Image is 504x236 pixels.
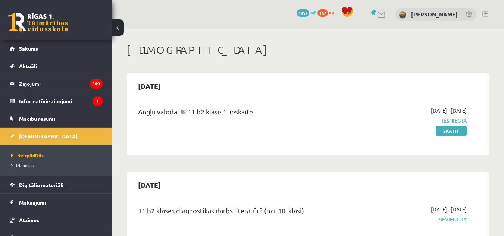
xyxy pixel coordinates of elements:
[10,92,103,110] a: Informatīvie ziņojumi1
[10,128,103,145] a: [DEMOGRAPHIC_DATA]
[11,152,44,158] span: Neizpildītās
[19,217,39,223] span: Atzīmes
[90,79,103,89] i: 209
[317,9,328,17] span: 167
[411,10,458,18] a: [PERSON_NAME]
[297,9,316,15] a: 1957 mP
[310,9,316,15] span: mP
[127,44,489,56] h1: [DEMOGRAPHIC_DATA]
[93,96,103,106] i: 1
[131,176,168,193] h2: [DATE]
[431,205,467,213] span: [DATE] - [DATE]
[131,77,168,95] h2: [DATE]
[399,11,406,19] img: Anna Ļitvina
[10,176,103,193] a: Digitālie materiāli
[19,92,103,110] legend: Informatīvie ziņojumi
[10,40,103,57] a: Sākums
[10,110,103,127] a: Mācību resursi
[297,9,309,17] span: 1957
[431,107,467,114] span: [DATE] - [DATE]
[8,13,68,32] a: Rīgas 1. Tālmācības vidusskola
[10,57,103,75] a: Aktuāli
[10,194,103,211] a: Maksājumi
[19,115,55,122] span: Mācību resursi
[364,215,467,223] span: Pievienota
[19,75,103,92] legend: Ziņojumi
[19,194,103,211] legend: Maksājumi
[19,133,78,139] span: [DEMOGRAPHIC_DATA]
[329,9,334,15] span: xp
[19,45,38,52] span: Sākums
[19,63,37,69] span: Aktuāli
[11,162,104,169] a: Izlabotās
[10,75,103,92] a: Ziņojumi209
[138,107,353,120] div: Angļu valoda JK 11.b2 klase 1. ieskaite
[19,182,63,188] span: Digitālie materiāli
[317,9,338,15] a: 167 xp
[10,211,103,229] a: Atzīmes
[11,152,104,159] a: Neizpildītās
[138,205,353,219] div: 11.b2 klases diagnostikas darbs literatūrā (par 10. klasi)
[436,126,467,136] a: Skatīt
[364,117,467,125] span: Iesniegta
[11,162,34,168] span: Izlabotās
